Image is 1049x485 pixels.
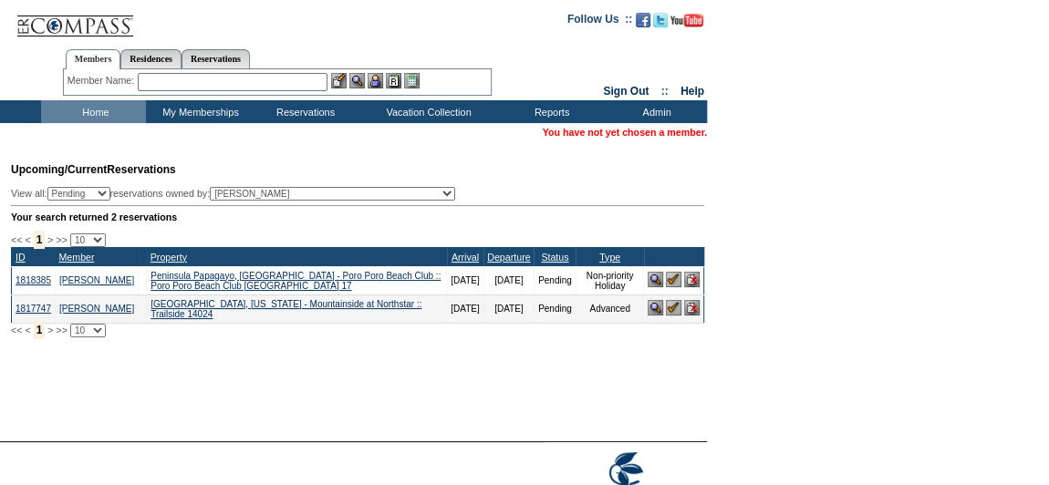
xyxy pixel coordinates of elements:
[66,49,121,69] a: Members
[534,294,576,323] td: Pending
[648,300,663,315] img: View Reservation
[670,18,703,29] a: Subscribe to our YouTube Channel
[543,127,707,138] span: You have not yet chosen a member.
[47,325,53,335] span: >
[47,234,53,245] span: >
[666,272,681,287] img: Confirm Reservation
[151,252,187,263] a: Property
[11,163,176,176] span: Reservations
[11,325,22,335] span: <<
[11,234,22,245] span: <<
[25,325,30,335] span: <
[25,234,30,245] span: <
[151,299,421,319] a: [GEOGRAPHIC_DATA], [US_STATE] - Mountainside at Northstar :: Trailside 14024
[146,100,251,123] td: My Memberships
[34,321,46,339] span: 1
[182,49,250,68] a: Reservations
[684,300,700,315] img: Cancel Reservation
[368,73,383,88] img: Impersonate
[68,73,138,88] div: Member Name:
[666,300,681,315] img: Confirm Reservation
[661,85,669,98] span: ::
[41,100,146,123] td: Home
[653,13,668,27] img: Follow us on Twitter
[404,73,420,88] img: b_calculator.gif
[684,272,700,287] img: Cancel Reservation
[636,18,650,29] a: Become our fan on Facebook
[251,100,356,123] td: Reservations
[487,252,530,263] a: Departure
[56,325,67,335] span: >>
[16,275,51,285] a: 1818385
[447,266,483,294] td: [DATE]
[331,73,347,88] img: b_edit.gif
[151,271,441,291] a: Peninsula Papagayo, [GEOGRAPHIC_DATA] - Poro Poro Beach Club :: Poro Poro Beach Club [GEOGRAPHIC_...
[16,304,51,314] a: 1817747
[636,13,650,27] img: Become our fan on Facebook
[541,252,568,263] a: Status
[497,100,602,123] td: Reports
[59,304,134,314] a: [PERSON_NAME]
[576,266,644,294] td: Non-priority Holiday
[386,73,401,88] img: Reservations
[58,252,94,263] a: Member
[349,73,365,88] img: View
[11,187,463,201] div: View all: reservations owned by:
[599,252,620,263] a: Type
[447,294,483,323] td: [DATE]
[653,18,668,29] a: Follow us on Twitter
[452,252,479,263] a: Arrival
[16,252,26,263] a: ID
[34,231,46,249] span: 1
[483,294,534,323] td: [DATE]
[534,266,576,294] td: Pending
[120,49,182,68] a: Residences
[648,272,663,287] img: View Reservation
[11,163,107,176] span: Upcoming/Current
[11,212,704,222] div: Your search returned 2 reservations
[59,275,134,285] a: [PERSON_NAME]
[56,234,67,245] span: >>
[356,100,497,123] td: Vacation Collection
[576,294,644,323] td: Advanced
[670,14,703,27] img: Subscribe to our YouTube Channel
[602,100,707,123] td: Admin
[483,266,534,294] td: [DATE]
[567,11,632,33] td: Follow Us ::
[680,85,704,98] a: Help
[603,85,649,98] a: Sign Out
